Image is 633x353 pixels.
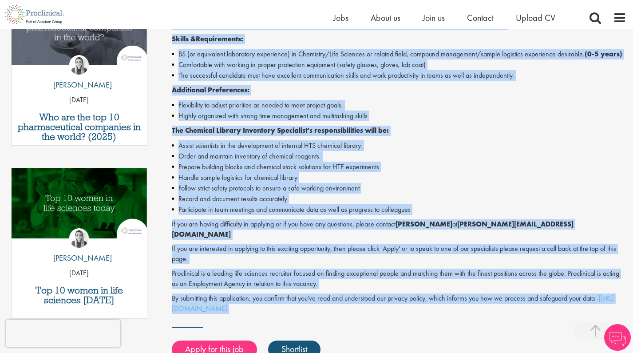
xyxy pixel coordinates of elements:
[172,204,627,215] li: Participate in team meetings and communicate data as well as progress to colleagues
[467,12,494,24] a: Contact
[172,151,627,162] li: Order and maintain inventory of chemical reagents.
[172,34,196,44] strong: Skills &
[172,183,627,194] li: Follow strict safety protocols to ensure a safe working environment
[172,269,627,289] p: Proclinical is a leading life sciences recruiter focused on finding exceptional people and matchi...
[69,228,89,248] img: Hannah Burke
[172,162,627,172] li: Prepare building blocks and chemical stock solutions for HTE experiments
[172,59,627,70] li: Comfortable with working in proper protection equipment (safety glasses, gloves, lab coat)
[172,172,627,183] li: Handle sample logistics for chemical library
[47,55,112,95] a: Hannah Burke [PERSON_NAME]
[333,12,348,24] a: Jobs
[47,79,112,91] p: [PERSON_NAME]
[172,219,574,239] strong: [PERSON_NAME][EMAIL_ADDRESS][DOMAIN_NAME]
[172,140,627,151] li: Assist scientists in the development of internal HTS chemical library.
[172,194,627,204] li: Record and document results accurately
[423,12,445,24] a: Join us
[12,268,147,278] p: [DATE]
[604,324,631,351] img: Chatbot
[47,228,112,268] a: Hannah Burke [PERSON_NAME]
[172,294,614,313] a: [URL][DOMAIN_NAME]
[16,112,142,142] a: Who are the top 10 pharmaceutical companies in the world? (2025)
[585,49,622,59] strong: (0-5 years)
[172,85,249,95] strong: Additional Preferences:
[172,111,627,121] li: Highly organized with strong time management and multitasking skills
[172,244,627,264] p: If you are interested in applying to this exciting opportunity, then please click 'Apply' or to s...
[6,320,120,347] iframe: reCAPTCHA
[371,12,400,24] a: About us
[172,100,627,111] li: Flexibility to adjust priorities as needed to meet project goals.
[172,126,389,135] strong: The Chemical Library Inventory Specialist's responsibilities will be:
[516,12,555,24] a: Upload CV
[47,252,112,264] p: [PERSON_NAME]
[172,294,627,314] p: By submitting this application, you confirm that you've read and understood our privacy policy, w...
[16,286,142,305] a: Top 10 women in life sciences [DATE]
[69,55,89,75] img: Hannah Burke
[12,95,147,105] p: [DATE]
[172,219,627,240] p: If you are having difficulty in applying or if you have any questions, please contact at
[172,49,627,59] li: BS (or equivalent laboratory experience) in Chemistry/Life Sciences or related field, compound ma...
[172,70,627,81] li: The successful candidate must have excellent communication skills and work productivity in teams ...
[12,168,147,247] a: Link to a post
[12,168,147,238] img: Top 10 women in life sciences today
[196,34,243,44] strong: Requirements:
[396,219,452,229] strong: [PERSON_NAME]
